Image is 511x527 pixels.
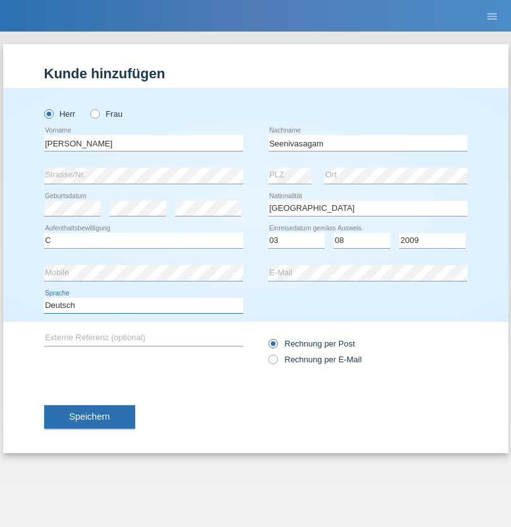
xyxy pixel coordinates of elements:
h1: Kunde hinzufügen [44,66,467,81]
a: menu [479,12,505,20]
button: Speichern [44,405,135,429]
label: Rechnung per E-Mail [268,355,362,364]
input: Frau [90,109,99,117]
label: Rechnung per Post [268,339,355,348]
input: Rechnung per E-Mail [268,355,277,370]
input: Rechnung per Post [268,339,277,355]
span: Speichern [69,412,110,422]
label: Herr [44,109,76,119]
input: Herr [44,109,52,117]
i: menu [486,10,498,23]
label: Frau [90,109,123,119]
